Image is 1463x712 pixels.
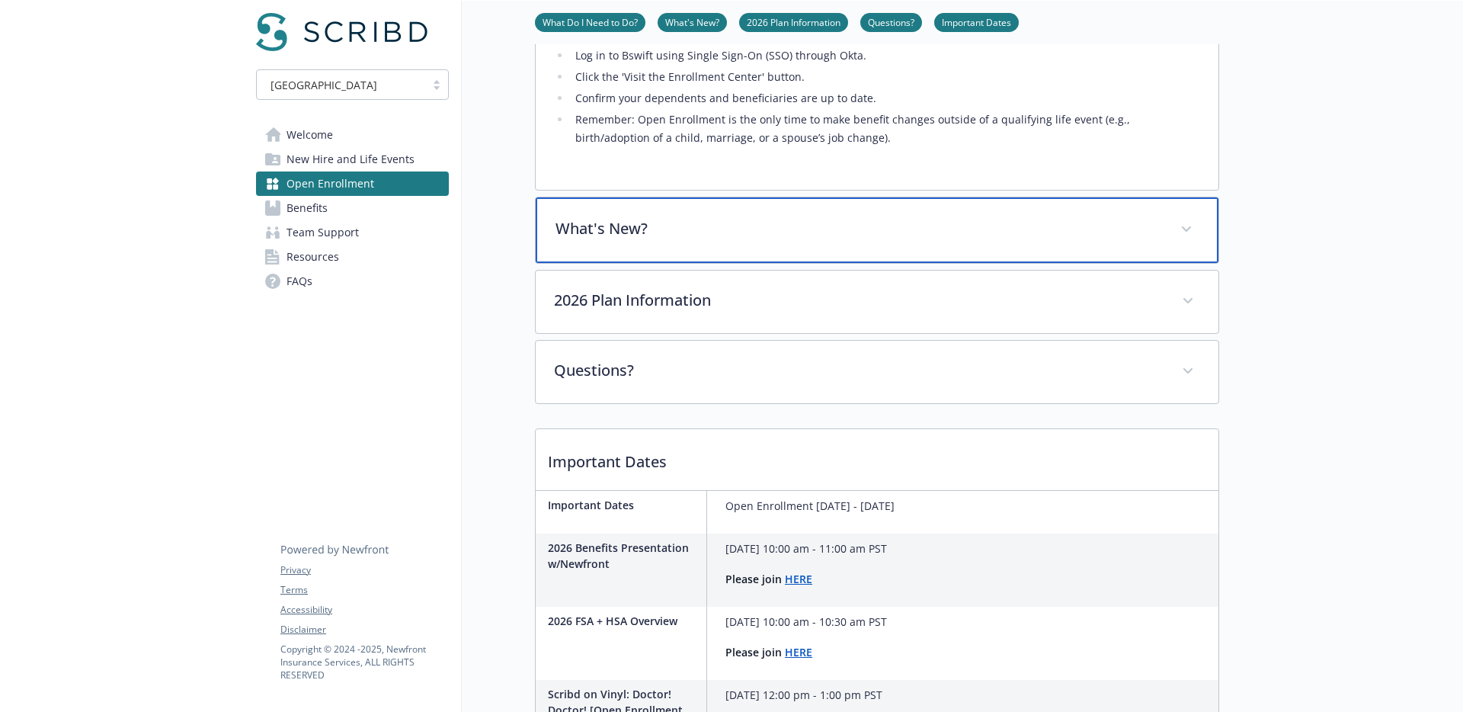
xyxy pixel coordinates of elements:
[287,172,374,196] span: Open Enrollment
[548,497,700,513] p: Important Dates
[554,359,1164,382] p: Questions?
[555,217,1162,240] p: What's New?
[571,47,1200,65] li: Log in to Bswift using Single Sign-On (SSO) through Okta.
[934,14,1019,29] a: Important Dates
[256,172,449,196] a: Open Enrollment
[256,147,449,172] a: New Hire and Life Events
[287,220,359,245] span: Team Support
[271,77,377,93] span: [GEOGRAPHIC_DATA]
[280,643,448,682] p: Copyright © 2024 - 2025 , Newfront Insurance Services, ALL RIGHTS RESERVED
[287,196,328,220] span: Benefits
[264,77,418,93] span: [GEOGRAPHIC_DATA]
[725,497,895,515] p: Open Enrollment [DATE] - [DATE]
[280,623,448,637] a: Disclaimer
[725,540,887,558] p: [DATE] 10:00 am - 11:00 am PST
[280,603,448,617] a: Accessibility
[536,197,1218,263] div: What's New?
[548,540,700,572] p: 2026 Benefits Presentation w/Newfront
[571,111,1200,147] li: Remember: Open Enrollment is the only time to make benefit changes outside of a qualifying life e...
[554,289,1164,312] p: 2026 Plan Information
[725,572,782,586] strong: Please join
[536,341,1218,403] div: Questions?
[785,572,812,586] a: HERE
[785,645,812,659] a: HERE
[256,123,449,147] a: Welcome
[535,14,645,29] a: What Do I Need to Do?
[548,613,700,629] p: 2026 FSA + HSA Overview
[256,196,449,220] a: Benefits
[287,123,333,147] span: Welcome
[725,645,782,659] strong: Please join
[725,686,882,704] p: [DATE] 12:00 pm - 1:00 pm PST
[256,220,449,245] a: Team Support
[739,14,848,29] a: 2026 Plan Information
[536,429,1218,486] p: Important Dates
[571,68,1200,86] li: Click the 'Visit the Enrollment Center' button.
[860,14,922,29] a: Questions?
[287,147,415,172] span: New Hire and Life Events
[658,14,727,29] a: What's New?
[256,269,449,293] a: FAQs
[536,271,1218,333] div: 2026 Plan Information
[571,89,1200,107] li: Confirm your dependents and beneficiaries are up to date.
[280,583,448,597] a: Terms
[287,245,339,269] span: Resources
[287,269,312,293] span: FAQs
[725,613,887,631] p: [DATE] 10:00 am - 10:30 am PST
[280,563,448,577] a: Privacy
[256,245,449,269] a: Resources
